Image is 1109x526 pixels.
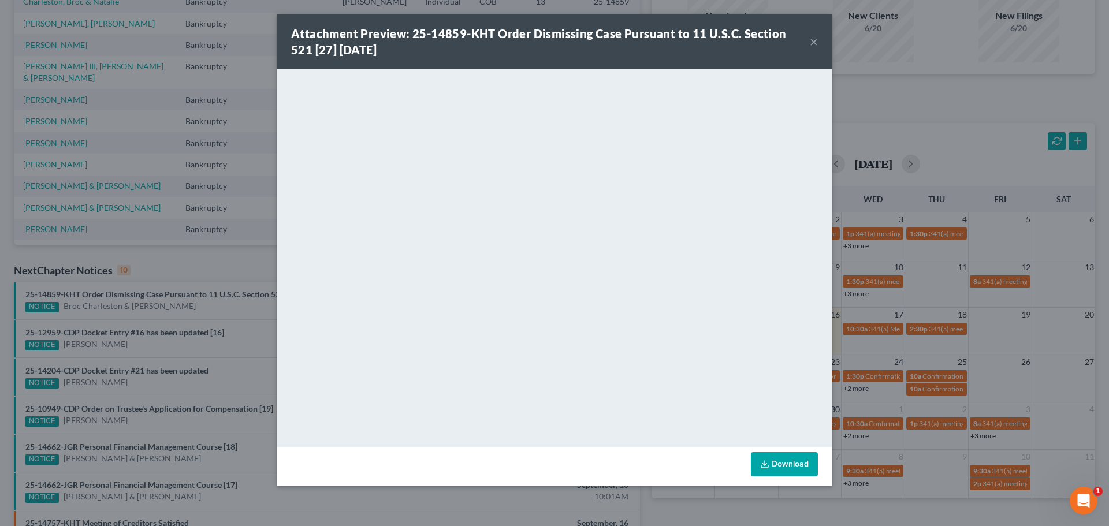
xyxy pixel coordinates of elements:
a: Download [751,452,818,476]
button: × [810,35,818,49]
iframe: Intercom live chat [1070,487,1097,514]
span: 1 [1093,487,1103,496]
strong: Attachment Preview: 25-14859-KHT Order Dismissing Case Pursuant to 11 U.S.C. Section 521 [27] [DATE] [291,27,787,57]
iframe: <object ng-attr-data='[URL][DOMAIN_NAME]' type='application/pdf' width='100%' height='650px'></ob... [277,69,832,445]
